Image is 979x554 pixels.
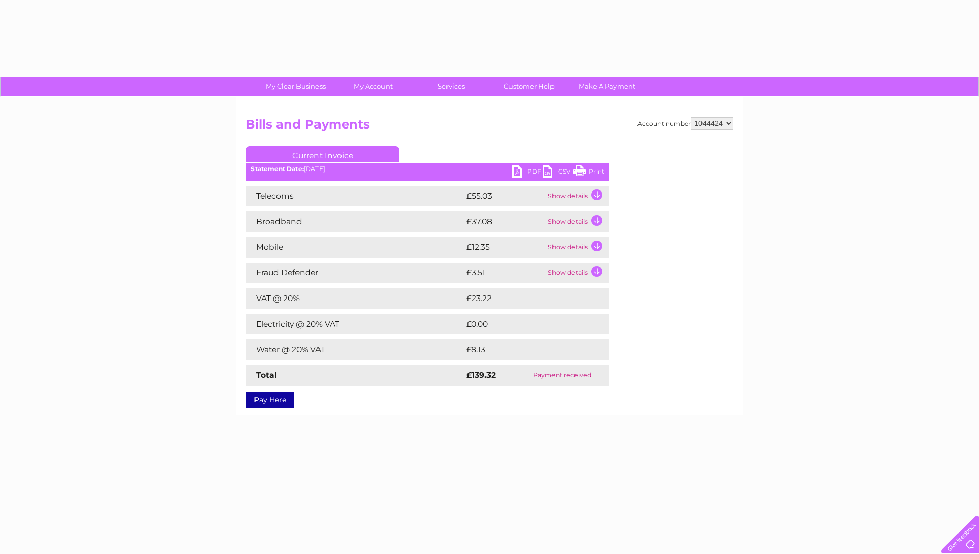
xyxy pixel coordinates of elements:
h2: Bills and Payments [246,117,733,137]
a: Current Invoice [246,146,399,162]
td: £8.13 [464,339,584,360]
td: £55.03 [464,186,545,206]
td: Payment received [515,365,609,386]
td: Show details [545,237,609,258]
div: [DATE] [246,165,609,173]
td: £37.08 [464,211,545,232]
td: VAT @ 20% [246,288,464,309]
a: Print [573,165,604,180]
a: CSV [543,165,573,180]
a: Pay Here [246,392,294,408]
td: Broadband [246,211,464,232]
td: Show details [545,186,609,206]
a: My Clear Business [253,77,338,96]
td: Fraud Defender [246,263,464,283]
td: £12.35 [464,237,545,258]
td: Show details [545,263,609,283]
td: £0.00 [464,314,586,334]
a: Customer Help [487,77,571,96]
td: £3.51 [464,263,545,283]
strong: £139.32 [466,370,496,380]
a: Services [409,77,494,96]
a: My Account [331,77,416,96]
div: Account number [637,117,733,130]
td: Water @ 20% VAT [246,339,464,360]
td: Electricity @ 20% VAT [246,314,464,334]
a: Make A Payment [565,77,649,96]
b: Statement Date: [251,165,304,173]
strong: Total [256,370,277,380]
a: PDF [512,165,543,180]
td: Show details [545,211,609,232]
td: Telecoms [246,186,464,206]
td: £23.22 [464,288,588,309]
td: Mobile [246,237,464,258]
